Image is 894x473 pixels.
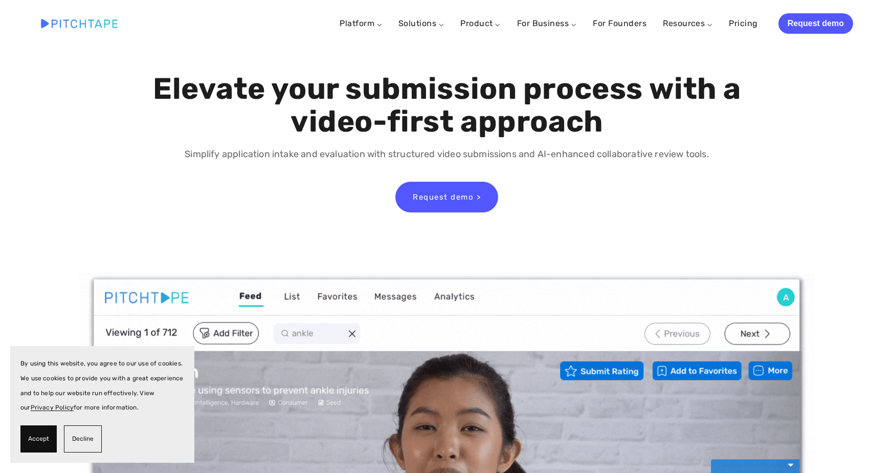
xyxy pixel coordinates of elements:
[31,404,74,411] a: Privacy Policy
[110,73,784,138] h1: Elevate your submission process with a video-first approach
[398,18,444,28] a: Solutions ⌵
[729,14,757,33] a: Pricing
[395,182,498,212] a: Request demo >
[20,425,57,453] button: Accept
[41,19,118,28] img: Pitchtape | Video Submission Management Software
[64,425,102,453] button: Decline
[460,18,500,28] a: Product ⌵
[340,18,382,28] a: Platform ⌵
[20,356,184,415] p: By using this website, you agree to our use of cookies. We use cookies to provide you with a grea...
[663,18,712,28] a: Resources ⌵
[517,18,577,28] a: For Business ⌵
[28,432,49,446] span: Accept
[593,14,646,33] a: For Founders
[72,432,94,446] span: Decline
[110,147,784,162] p: Simplify application intake and evaluation with structured video submissions and AI-enhanced coll...
[10,346,194,463] section: Cookie banner
[778,13,853,34] a: Request demo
